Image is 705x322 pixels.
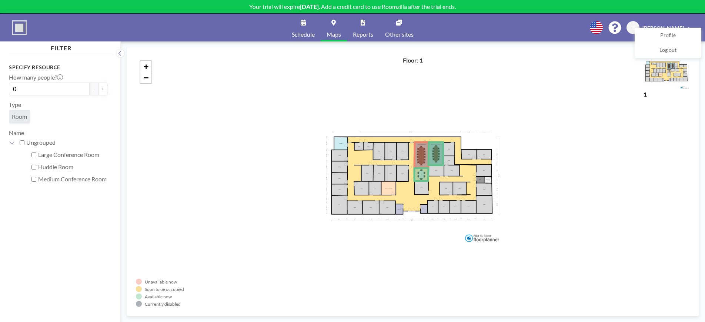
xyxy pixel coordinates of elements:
[26,139,107,146] label: Ungrouped
[9,74,63,81] label: How many people?
[90,83,98,95] button: -
[145,294,172,299] div: Available now
[9,101,21,108] label: Type
[145,279,177,285] div: Unavailable now
[379,14,420,41] a: Other sites
[98,83,107,95] button: +
[321,14,347,41] a: Maps
[145,286,184,292] div: Soon to be occupied
[635,43,701,58] a: Log out
[300,3,319,10] b: [DATE]
[145,301,181,307] div: Currently disabled
[38,151,107,158] label: Large Conference Room
[140,61,151,72] a: Zoom in
[642,25,684,31] span: [PERSON_NAME]
[635,28,701,43] a: Profile
[385,31,414,37] span: Other sites
[659,47,676,54] span: Log out
[403,57,423,64] h4: Floor: 1
[644,91,647,98] label: 1
[347,14,379,41] a: Reports
[353,31,373,37] span: Reports
[12,113,27,120] span: Room
[144,62,148,71] span: +
[140,72,151,83] a: Zoom out
[9,41,113,52] h4: FILTER
[327,31,341,37] span: Maps
[631,24,636,31] span: JS
[9,129,24,136] label: Name
[286,14,321,41] a: Schedule
[144,73,148,82] span: −
[644,57,690,89] img: aa875e5003b7a7b7e162bafb637c8acd.png
[660,32,676,39] span: Profile
[9,64,107,71] h3: Specify resource
[38,175,107,183] label: Medium Conference Room
[12,20,27,35] img: organization-logo
[292,31,315,37] span: Schedule
[38,163,107,171] label: Huddle Room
